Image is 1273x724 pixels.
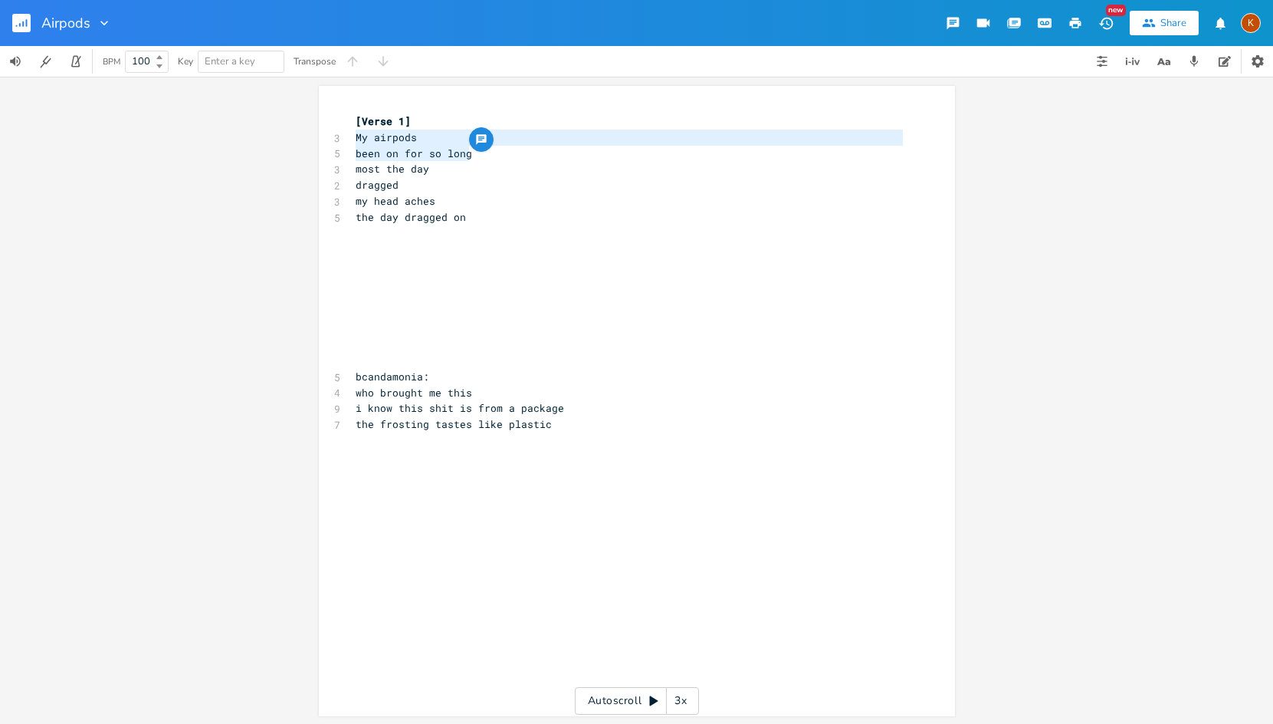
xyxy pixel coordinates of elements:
[356,370,429,383] span: bcandamonia:
[1160,16,1186,30] div: Share
[103,58,120,66] div: BPM
[1241,5,1261,41] button: K
[356,401,564,415] span: i know this shit is from a package
[356,114,411,128] span: [Verse 1]
[1091,9,1121,37] button: New
[205,54,255,68] span: Enter a key
[41,16,90,30] span: Airpods
[356,130,417,144] span: My airpods
[356,417,552,431] span: the frosting tastes like plastic
[356,386,472,400] span: who brought me this
[1130,11,1199,35] button: Share
[294,57,336,66] div: Transpose
[667,687,694,715] div: 3x
[1106,5,1126,16] div: New
[1241,13,1261,33] div: Kat
[356,178,399,192] span: dragged
[356,194,435,208] span: my head aches
[356,210,466,224] span: the day dragged on
[178,57,193,66] div: Key
[356,146,472,160] span: been on for so long
[356,162,429,176] span: most the day
[575,687,699,715] div: Autoscroll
